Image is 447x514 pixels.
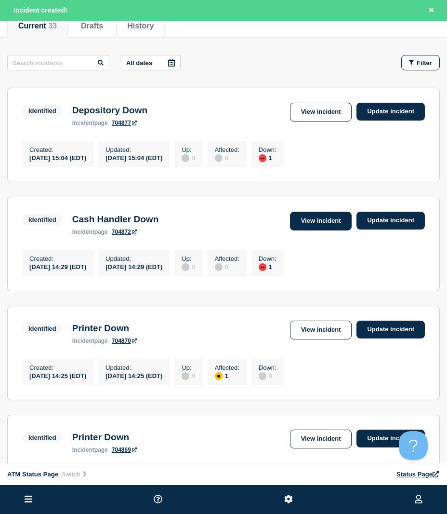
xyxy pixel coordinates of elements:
a: View incident [290,212,352,230]
button: History [127,22,154,30]
div: disabled [259,372,266,380]
p: Affected : [215,255,239,262]
div: 0 [182,371,195,380]
button: Filter [401,55,440,70]
p: Updated : [105,146,162,153]
button: Drafts [81,22,103,30]
p: page [72,446,108,453]
a: 704870 [112,338,137,344]
div: 1 [215,371,239,380]
div: 0 [215,153,239,162]
p: Created : [29,255,86,262]
h3: Depository Down [72,105,147,116]
a: View incident [290,430,352,448]
h3: Printer Down [72,432,137,443]
span: incident [72,120,94,126]
a: Update incident [356,212,425,230]
span: Filter [417,59,432,67]
div: 0 [182,262,195,271]
div: 0 [259,371,276,380]
p: Affected : [215,364,239,371]
button: Close banner [425,5,437,16]
button: Current 33 [18,22,57,30]
span: incident [72,446,94,453]
div: [DATE] 15:04 (EDT) [105,153,162,162]
p: Up : [182,364,195,371]
a: 704872 [112,229,137,235]
span: Identified [22,105,63,116]
div: [DATE] 14:29 (EDT) [29,262,86,271]
span: Incident created! [13,6,67,14]
div: 1 [259,262,276,271]
span: 33 [48,22,57,30]
p: page [72,120,108,126]
p: Created : [29,364,86,371]
p: Updated : [105,364,162,371]
div: 0 [182,153,195,162]
span: incident [72,338,94,344]
a: View incident [290,103,352,122]
span: ATM Status Page [7,471,58,478]
p: Affected : [215,146,239,153]
p: Up : [182,255,195,262]
span: incident [72,229,94,235]
h3: Cash Handler Down [72,214,158,225]
div: down [259,154,266,162]
p: page [72,229,108,235]
a: View incident [290,321,352,339]
div: [DATE] 14:25 (EDT) [29,371,86,379]
div: [DATE] 14:25 (EDT) [105,371,162,379]
div: disabled [182,372,189,380]
a: Update incident [356,430,425,447]
input: Search incidents [7,55,109,70]
a: Update incident [356,321,425,338]
button: Switch [58,470,91,478]
span: Identified [22,214,63,225]
div: disabled [182,154,189,162]
iframe: Help Scout Beacon - Open [399,431,428,460]
div: disabled [215,154,223,162]
p: Down : [259,255,276,262]
div: [DATE] 15:04 (EDT) [29,153,86,162]
div: disabled [182,263,189,271]
a: 704877 [112,120,137,126]
p: Down : [259,146,276,153]
p: page [72,338,108,344]
a: 704869 [112,446,137,453]
span: Identified [22,323,63,334]
div: disabled [215,263,223,271]
h3: Printer Down [72,323,137,334]
div: 0 [215,262,239,271]
p: Down : [259,364,276,371]
a: Update incident [356,103,425,121]
p: Created : [29,146,86,153]
div: affected [215,372,223,380]
div: [DATE] 14:29 (EDT) [105,262,162,271]
p: All dates [126,59,152,67]
p: Updated : [105,255,162,262]
a: Status Page [396,471,440,478]
div: down [259,263,266,271]
span: Identified [22,432,63,443]
p: Up : [182,146,195,153]
div: 1 [259,153,276,162]
button: All dates [121,55,181,70]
